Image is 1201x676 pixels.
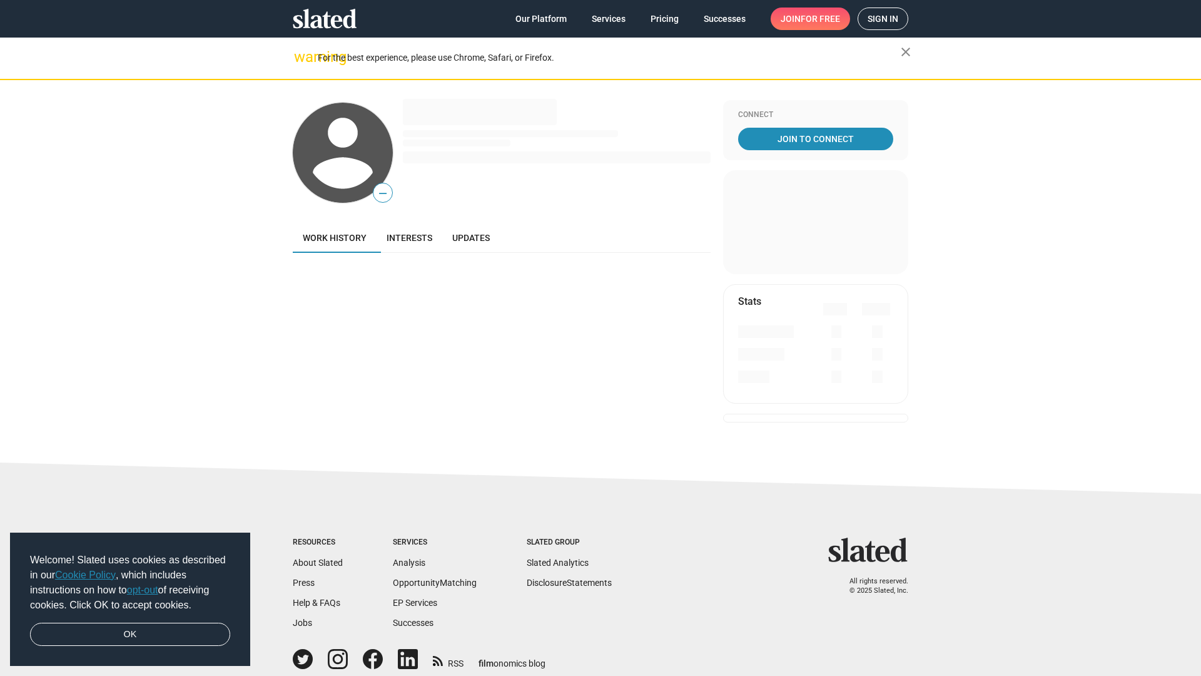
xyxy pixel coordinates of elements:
[738,295,761,308] mat-card-title: Stats
[858,8,908,30] a: Sign in
[527,558,589,568] a: Slated Analytics
[10,533,250,667] div: cookieconsent
[527,578,612,588] a: DisclosureStatements
[592,8,626,30] span: Services
[293,578,315,588] a: Press
[582,8,636,30] a: Services
[651,8,679,30] span: Pricing
[377,223,442,253] a: Interests
[694,8,756,30] a: Successes
[303,233,367,243] span: Work history
[318,49,901,66] div: For the best experience, please use Chrome, Safari, or Firefox.
[55,570,116,580] a: Cookie Policy
[442,223,500,253] a: Updates
[515,8,567,30] span: Our Platform
[293,223,377,253] a: Work history
[836,577,908,595] p: All rights reserved. © 2025 Slated, Inc.
[30,623,230,647] a: dismiss cookie message
[393,558,425,568] a: Analysis
[898,44,913,59] mat-icon: close
[293,598,340,608] a: Help & FAQs
[801,8,840,30] span: for free
[527,538,612,548] div: Slated Group
[393,618,433,628] a: Successes
[771,8,850,30] a: Joinfor free
[433,650,464,670] a: RSS
[868,8,898,29] span: Sign in
[294,49,309,64] mat-icon: warning
[393,578,477,588] a: OpportunityMatching
[479,658,494,668] span: film
[373,185,392,202] span: —
[30,553,230,613] span: Welcome! Slated uses cookies as described in our , which includes instructions on how to of recei...
[387,233,432,243] span: Interests
[505,8,577,30] a: Our Platform
[738,128,893,150] a: Join To Connect
[781,8,840,30] span: Join
[741,128,891,150] span: Join To Connect
[641,8,689,30] a: Pricing
[738,110,893,120] div: Connect
[452,233,490,243] span: Updates
[393,598,437,608] a: EP Services
[479,648,545,670] a: filmonomics blog
[127,585,158,595] a: opt-out
[393,538,477,548] div: Services
[293,538,343,548] div: Resources
[704,8,746,30] span: Successes
[293,558,343,568] a: About Slated
[293,618,312,628] a: Jobs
